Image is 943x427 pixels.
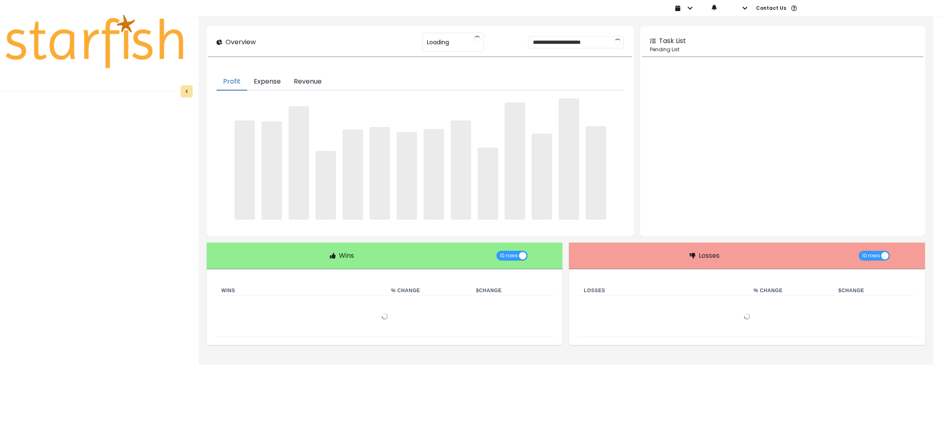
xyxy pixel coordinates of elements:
[532,134,552,220] span: ‌
[586,126,606,220] span: ‌
[247,73,287,91] button: Expense
[397,132,417,220] span: ‌
[217,73,247,91] button: Profit
[235,120,255,220] span: ‌
[747,286,832,296] th: % Change
[699,251,720,261] p: Losses
[215,286,385,296] th: Wins
[343,129,363,220] span: ‌
[370,127,390,220] span: ‌
[424,129,444,220] span: ‌
[385,286,469,296] th: % Change
[339,251,354,261] p: Wins
[287,73,328,91] button: Revenue
[316,151,336,220] span: ‌
[650,46,915,53] p: Pending List
[289,106,309,220] span: ‌
[659,36,686,46] p: Task List
[832,286,917,296] th: $ Change
[262,121,282,220] span: ‌
[577,286,747,296] th: Losses
[451,120,471,220] span: ‌
[469,286,554,296] th: $ Change
[226,37,256,47] p: Overview
[500,251,518,261] span: 10 rows
[427,34,449,51] span: Loading
[478,148,498,220] span: ‌
[505,102,525,220] span: ‌
[559,98,579,220] span: ‌
[862,251,880,261] span: 10 rows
